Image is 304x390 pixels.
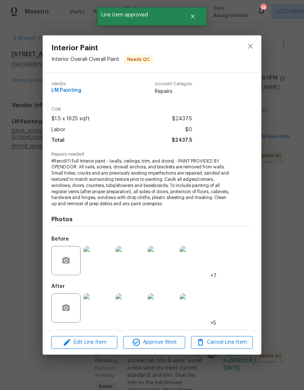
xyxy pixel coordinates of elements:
[191,336,253,349] button: Cancel Line Item
[172,114,192,124] span: $2437.5
[172,135,192,146] span: $2437.5
[185,125,192,135] span: $0
[181,9,205,24] button: Close
[242,38,259,55] button: close
[51,152,253,157] span: Repairs needed
[210,320,216,327] span: +5
[97,7,181,23] span: Line item approved
[155,82,192,86] span: Account Category
[51,114,90,124] span: $1.5 x 1625 sqft
[54,338,115,347] span: Edit Line Item
[51,237,69,242] h5: Before
[51,107,192,112] span: Cost
[123,336,185,349] button: Approve Work
[51,57,119,62] span: Interior Overall - Overall Paint
[155,88,192,95] span: Repairs
[51,158,233,207] span: #Reno911 Full Interior paint - (walls, ceilings, trim, and doors) - PAINT PROVIDED BY OPENDOOR. A...
[51,82,81,86] span: Vendor
[261,4,266,12] div: 98
[193,338,250,347] span: Cancel Line Item
[124,56,153,63] span: Needs QC
[51,135,65,146] span: Total
[51,284,65,289] h5: After
[51,336,117,349] button: Edit Line Item
[51,88,81,93] span: LM Painting
[51,216,253,223] h4: Photos
[210,272,217,280] span: +7
[51,44,153,52] span: Interior Paint
[51,125,65,135] span: Labor
[125,338,183,347] span: Approve Work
